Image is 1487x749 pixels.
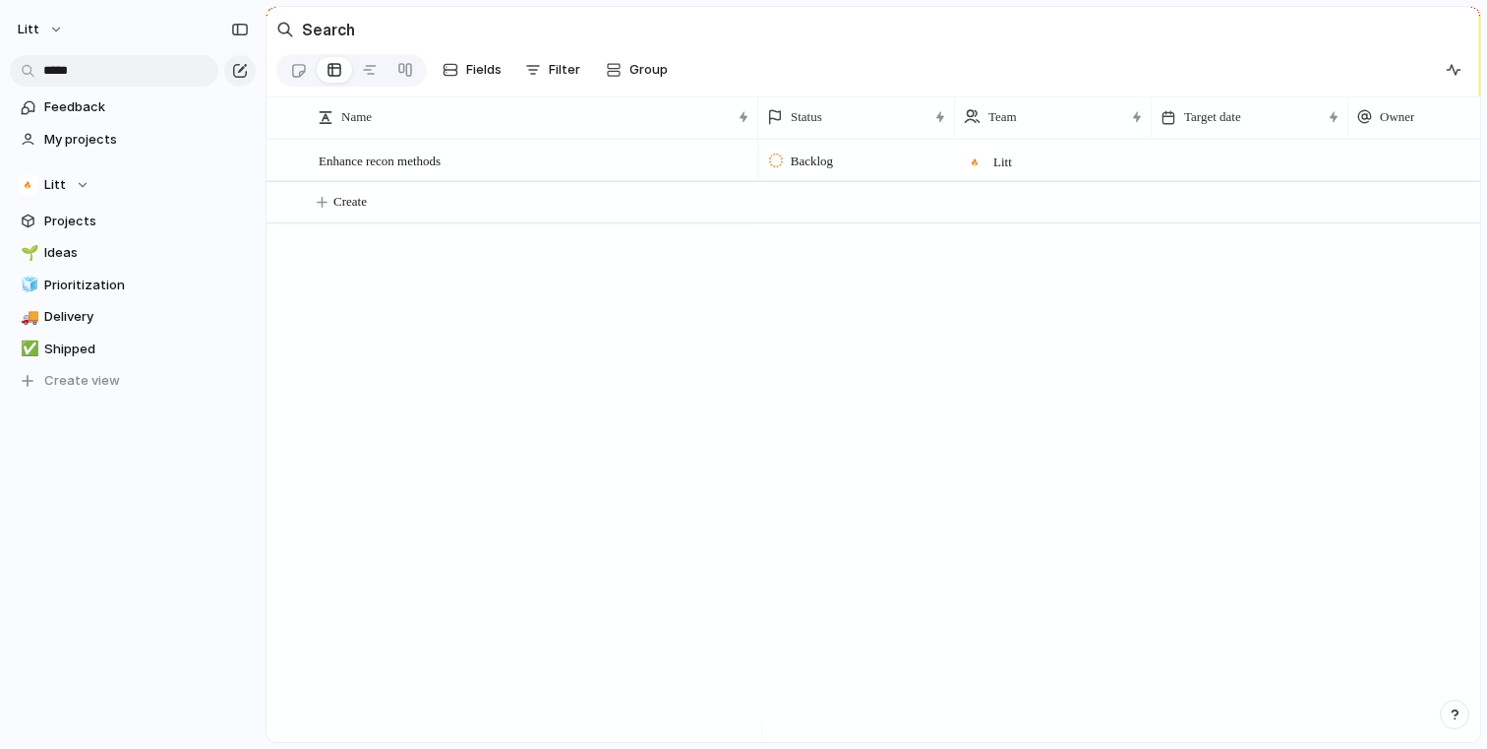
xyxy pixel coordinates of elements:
span: Litt [44,175,66,195]
span: Backlog [791,152,833,171]
span: Group [629,60,668,80]
button: Create view [10,366,256,396]
a: Projects [10,207,256,236]
button: Litt [10,170,256,200]
div: 🧊 [21,274,34,296]
span: Ideas [44,243,249,263]
button: 🌱 [18,243,37,263]
span: Shipped [44,340,249,359]
a: 🌱Ideas [10,238,256,268]
span: Status [791,107,822,127]
span: Feedback [44,97,249,117]
span: Owner [1380,107,1414,127]
a: Feedback [10,93,256,122]
button: 🧊 [18,276,37,295]
a: ✅Shipped [10,335,256,364]
h2: Search [302,18,355,41]
div: 🚚 [21,306,34,329]
button: Filter [517,54,588,86]
span: Filter [549,60,580,80]
a: My projects [10,125,256,155]
div: ✅ [21,338,34,360]
span: Name [341,107,372,127]
span: Delivery [44,307,249,327]
span: Create view [44,371,120,391]
button: 🚚 [18,307,37,327]
a: 🧊Prioritization [10,271,256,300]
span: Team [988,107,1017,127]
button: Fields [435,54,509,86]
span: Target date [1184,107,1241,127]
span: Fields [466,60,502,80]
span: Litt [18,20,39,39]
a: 🚚Delivery [10,302,256,332]
span: Create [333,192,367,212]
div: 🌱 [21,242,34,265]
span: Prioritization [44,276,249,295]
span: Projects [44,212,249,231]
button: Litt [9,14,74,45]
span: My projects [44,130,249,150]
button: ✅ [18,340,37,359]
span: Enhance recon methods [319,149,441,171]
span: Litt [993,153,1012,172]
button: Group [596,54,678,86]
